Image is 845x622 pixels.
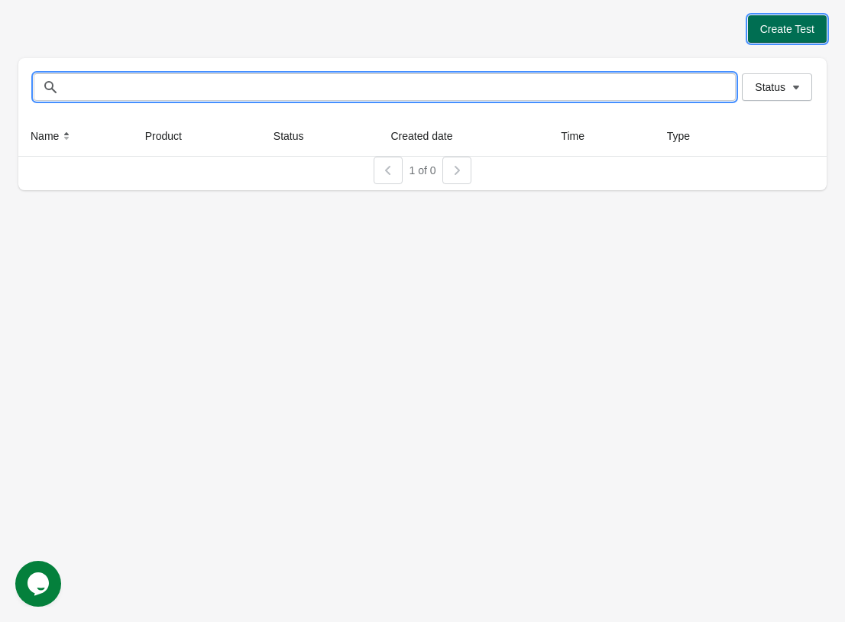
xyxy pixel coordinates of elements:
span: 1 of 0 [409,164,435,177]
button: Product [139,122,203,150]
button: Created date [385,122,474,150]
iframe: chat widget [15,561,64,607]
button: Time [555,122,606,150]
button: Status [267,122,325,150]
button: Type [661,122,711,150]
span: Create Test [760,23,814,35]
button: Create Test [748,15,827,43]
span: Status [755,81,785,93]
button: Name [24,122,80,150]
button: Status [742,73,812,101]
